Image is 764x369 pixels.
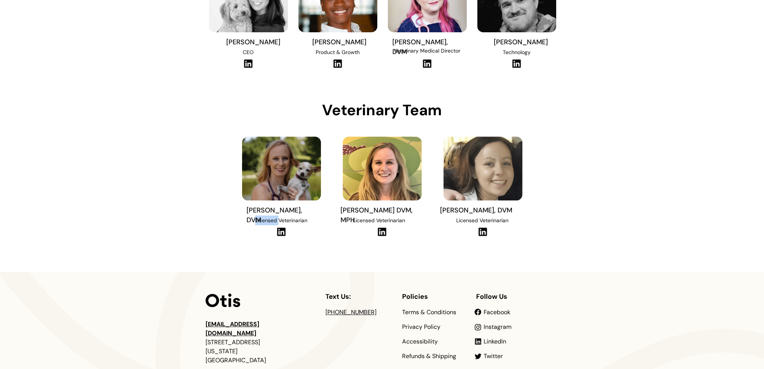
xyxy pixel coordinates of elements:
[484,323,511,331] span: Instagram
[402,309,456,315] a: Terms & Conditions
[484,309,510,315] a: Facebook
[402,353,456,359] a: Refunds & Shipping
[226,38,280,47] span: [PERSON_NAME]
[312,38,366,47] span: [PERSON_NAME]
[494,38,548,47] span: [PERSON_NAME]
[340,206,413,224] span: [PERSON_NAME] DVM, MPH
[484,308,510,316] span: Facebook
[484,353,503,359] a: Twitter
[243,49,254,56] span: CEO
[402,352,456,360] span: Refunds & Shipping
[392,38,448,56] span: [PERSON_NAME], DVM
[476,292,507,301] span: Follow Us
[484,352,503,360] span: Twitter
[503,49,531,56] span: Technology
[402,308,456,316] span: Terms & Conditions
[206,320,259,337] a: [EMAIL_ADDRESS][DOMAIN_NAME]
[402,337,438,345] span: Accessibility
[325,308,377,316] a: [PHONE_NUMBER]
[206,338,266,364] span: [STREET_ADDRESS] [US_STATE][GEOGRAPHIC_DATA]
[322,100,442,120] span: Veterinary Team
[402,324,440,330] a: Privacy Policy
[402,323,440,331] span: Privacy Policy
[484,337,506,345] span: LinkedIn
[353,217,405,224] span: Licensed Veterinarian
[402,339,438,345] a: Accessibility
[394,47,460,54] span: Veterinary Medical Director
[402,292,428,301] span: Policies
[484,339,506,345] a: LinkedIn
[456,217,508,224] span: Licensed Veterinarian
[325,292,351,301] span: Text Us:
[440,206,512,215] span: [PERSON_NAME], DVM
[247,206,302,224] span: [PERSON_NAME], DVM
[484,324,511,330] a: Instagram
[316,49,360,56] span: Product & Growth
